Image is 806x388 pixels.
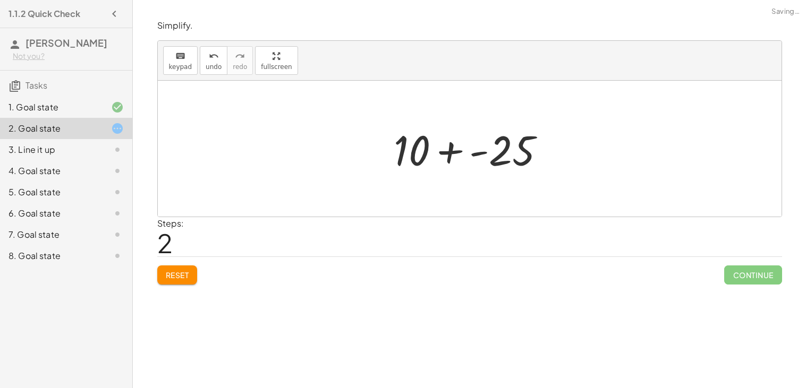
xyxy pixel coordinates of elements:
[111,228,124,241] i: Task not started.
[261,63,292,71] span: fullscreen
[26,80,47,91] span: Tasks
[200,46,227,75] button: undoundo
[166,270,189,280] span: Reset
[26,37,107,49] span: [PERSON_NAME]
[9,186,94,199] div: 5. Goal state
[206,63,222,71] span: undo
[235,50,245,63] i: redo
[111,122,124,135] i: Task started.
[157,265,198,284] button: Reset
[111,207,124,220] i: Task not started.
[9,101,94,114] div: 1. Goal state
[227,46,253,75] button: redoredo
[111,249,124,262] i: Task not started.
[233,63,247,71] span: redo
[9,228,94,241] div: 7. Goal state
[9,122,94,135] div: 2. Goal state
[111,165,124,177] i: Task not started.
[157,20,782,32] p: Simplify.
[13,51,124,62] div: Not you?
[111,101,124,114] i: Task finished and correct.
[175,50,185,63] i: keyboard
[169,63,192,71] span: keypad
[9,165,94,177] div: 4. Goal state
[771,6,800,17] span: Saving…
[9,7,80,20] h4: 1.1.2 Quick Check
[9,249,94,262] div: 8. Goal state
[209,50,219,63] i: undo
[111,186,124,199] i: Task not started.
[111,143,124,156] i: Task not started.
[157,218,184,229] label: Steps:
[255,46,298,75] button: fullscreen
[9,207,94,220] div: 6. Goal state
[163,46,198,75] button: keyboardkeypad
[157,227,173,259] span: 2
[9,143,94,156] div: 3. Line it up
